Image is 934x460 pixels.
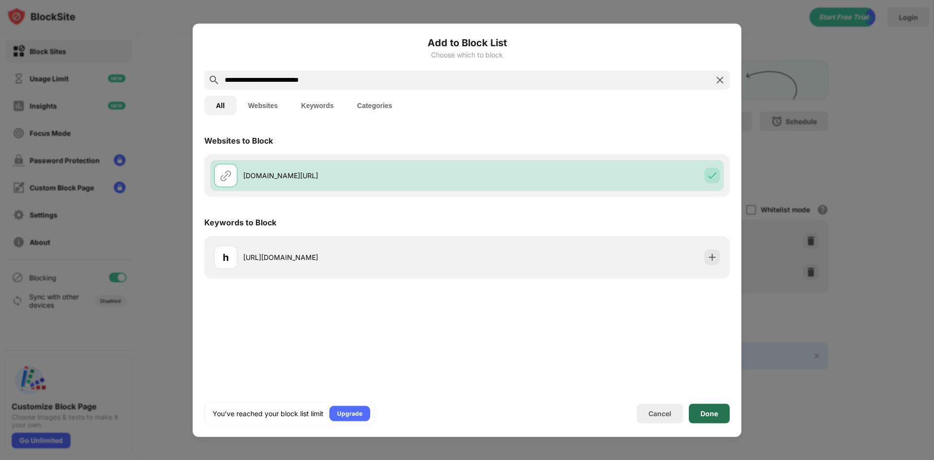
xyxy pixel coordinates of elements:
div: Keywords to Block [204,217,276,227]
div: Upgrade [337,408,362,418]
div: [URL][DOMAIN_NAME] [243,252,467,262]
div: Websites to Block [204,135,273,145]
div: [DOMAIN_NAME][URL] [243,170,467,181]
button: Categories [345,95,404,115]
div: h [223,250,229,264]
button: Keywords [289,95,345,115]
div: Choose which to block [204,51,730,58]
button: Websites [236,95,289,115]
button: All [204,95,236,115]
div: Cancel [648,409,671,418]
img: url.svg [220,169,232,181]
h6: Add to Block List [204,35,730,50]
img: search.svg [208,74,220,86]
img: search-close [714,74,726,86]
div: You’ve reached your block list limit [213,408,323,418]
div: Done [700,409,718,417]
